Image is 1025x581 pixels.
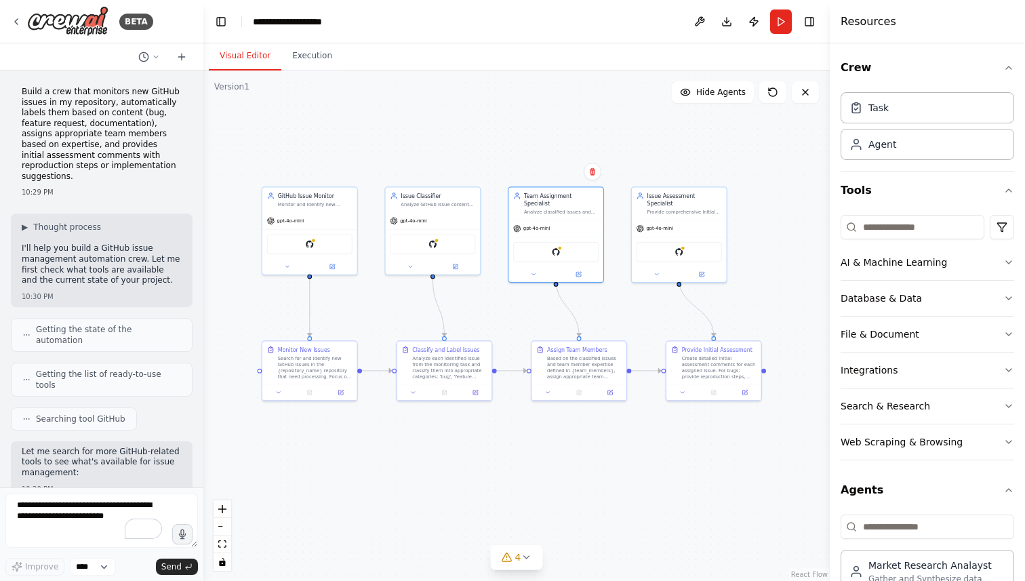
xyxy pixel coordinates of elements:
[401,192,475,199] div: Issue Classifier
[401,201,475,207] div: Analyze GitHub issue content and automatically classify them into appropriate categories (bug, fe...
[33,222,101,233] span: Thought process
[841,424,1014,460] button: Web Scraping & Browsing
[400,218,427,224] span: gpt-4o-mini
[868,138,896,151] div: Agent
[305,240,315,249] img: GitHub
[22,484,182,494] div: 10:30 PM
[214,518,231,536] button: zoom out
[841,49,1014,87] button: Crew
[515,550,521,564] span: 4
[277,218,304,224] span: gpt-4o-mini
[791,571,828,578] a: React Flow attribution
[675,247,684,257] img: GitHub
[212,12,230,31] button: Hide left sidebar
[214,81,249,92] div: Version 1
[524,192,599,207] div: Team Assignment Specialist
[384,186,481,275] div: Issue ClassifierAnalyze GitHub issue content and automatically classify them into appropriate cat...
[22,222,28,233] span: ▶
[547,346,607,353] div: Assign Team Members
[278,346,330,353] div: Monitor New Issues
[36,414,125,424] span: Searching tool GitHub
[412,355,487,380] div: Analyze each identified issue from the monitoring task and classify them into appropriate categor...
[680,270,723,279] button: Open in side panel
[278,355,353,380] div: Search for and identify new GitHub issues in the {repository_name} repository that need processin...
[462,388,489,397] button: Open in side panel
[841,317,1014,352] button: File & Document
[523,226,550,232] span: gpt-4o-mini
[647,209,722,215] div: Provide comprehensive initial assessments for GitHub issues, including reproduction steps for bug...
[841,87,1014,171] div: Crew
[253,15,322,28] nav: breadcrumb
[698,388,730,397] button: No output available
[497,367,527,374] g: Edge from 91f1e553-914c-48b2-8a1b-3b4370c957f0 to a2266427-9269-4cfd-bf73-c064a1104d5d
[841,388,1014,424] button: Search & Research
[646,226,673,232] span: gpt-4o-mini
[696,87,746,98] span: Hide Agents
[214,500,231,518] button: zoom in
[551,247,561,257] img: GitHub
[531,340,627,401] div: Assign Team MembersBased on the classified issues and team member expertise defined in {team_memb...
[491,545,543,570] button: 4
[161,561,182,572] span: Send
[597,388,623,397] button: Open in side panel
[214,553,231,571] button: toggle interactivity
[27,6,108,37] img: Logo
[5,494,198,548] textarea: To enrich screen reader interactions, please activate Accessibility in Grammarly extension settings
[631,186,727,283] div: Issue Assessment SpecialistProvide comprehensive initial assessments for GitHub issues, including...
[841,281,1014,316] button: Database & Data
[22,447,182,479] p: Let me search for more GitHub-related tools to see what's available for issue management:
[362,367,392,374] g: Edge from 42fa6616-81e1-42bd-b8ec-8cb8b77df148 to 91f1e553-914c-48b2-8a1b-3b4370c957f0
[841,172,1014,209] button: Tools
[868,101,889,115] div: Task
[841,209,1014,471] div: Tools
[672,81,754,103] button: Hide Agents
[306,279,313,336] g: Edge from 740c6eb8-96f1-400b-afbc-cd906adc4dc2 to 42fa6616-81e1-42bd-b8ec-8cb8b77df148
[156,559,198,575] button: Send
[841,327,919,341] div: File & Document
[171,49,193,65] button: Start a new chat
[682,355,757,380] div: Create detailed initial assessment comments for each assigned issue. For bugs: provide reproducti...
[841,292,922,305] div: Database & Data
[434,262,477,272] button: Open in side panel
[22,292,182,302] div: 10:30 PM
[22,87,182,182] p: Build a crew that monitors new GitHub issues in my repository, automatically labels them based on...
[278,201,353,207] div: Monitor and identify new GitHub issues in {repository_name} repository, extracting key informatio...
[209,42,281,71] button: Visual Editor
[563,388,595,397] button: No output available
[294,388,326,397] button: No output available
[552,279,582,336] g: Edge from a40e298e-1b1d-4596-a47d-fa48dc0f124d to a2266427-9269-4cfd-bf73-c064a1104d5d
[631,367,661,374] g: Edge from a2266427-9269-4cfd-bf73-c064a1104d5d to 73485f87-d8e3-4560-b6ee-ff3ba6934a45
[841,399,930,413] div: Search & Research
[429,279,448,336] g: Edge from 782c9e31-aa4f-4a59-a4fc-9b55c617b752 to 91f1e553-914c-48b2-8a1b-3b4370c957f0
[119,14,153,30] div: BETA
[841,245,1014,280] button: AI & Machine Learning
[524,209,599,215] div: Analyze classified issues and assign them to appropriate team members based on their expertise ar...
[800,12,819,31] button: Hide right sidebar
[675,279,717,336] g: Edge from 1e1372f9-9be6-4894-a81f-275709e88b20 to 73485f87-d8e3-4560-b6ee-ff3ba6934a45
[214,536,231,553] button: fit view
[36,324,181,346] span: Getting the state of the automation
[428,240,438,249] img: GitHub
[172,524,193,544] button: Click to speak your automation idea
[584,163,601,180] button: Delete node
[841,14,896,30] h4: Resources
[412,346,479,353] div: Classify and Label Issues
[278,192,353,199] div: GitHub Issue Monitor
[841,256,947,269] div: AI & Machine Learning
[731,388,758,397] button: Open in side panel
[22,243,182,285] p: I'll help you build a GitHub issue management automation crew. Let me first check what tools are ...
[508,186,604,283] div: Team Assignment SpecialistAnalyze classified issues and assign them to appropriate team members b...
[396,340,492,401] div: Classify and Label IssuesAnalyze each identified issue from the monitoring task and classify them...
[327,388,354,397] button: Open in side panel
[133,49,165,65] button: Switch to previous chat
[310,262,354,272] button: Open in side panel
[262,340,358,401] div: Monitor New IssuesSearch for and identify new GitHub issues in the {repository_name} repository t...
[22,222,101,233] button: ▶Thought process
[547,355,622,380] div: Based on the classified issues and team member expertise defined in {team_members}, assign approp...
[262,186,358,275] div: GitHub Issue MonitorMonitor and identify new GitHub issues in {repository_name} repository, extra...
[428,388,460,397] button: No output available
[647,192,722,207] div: Issue Assessment Specialist
[841,353,1014,388] button: Integrations
[841,471,1014,509] button: Agents
[281,42,343,71] button: Execution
